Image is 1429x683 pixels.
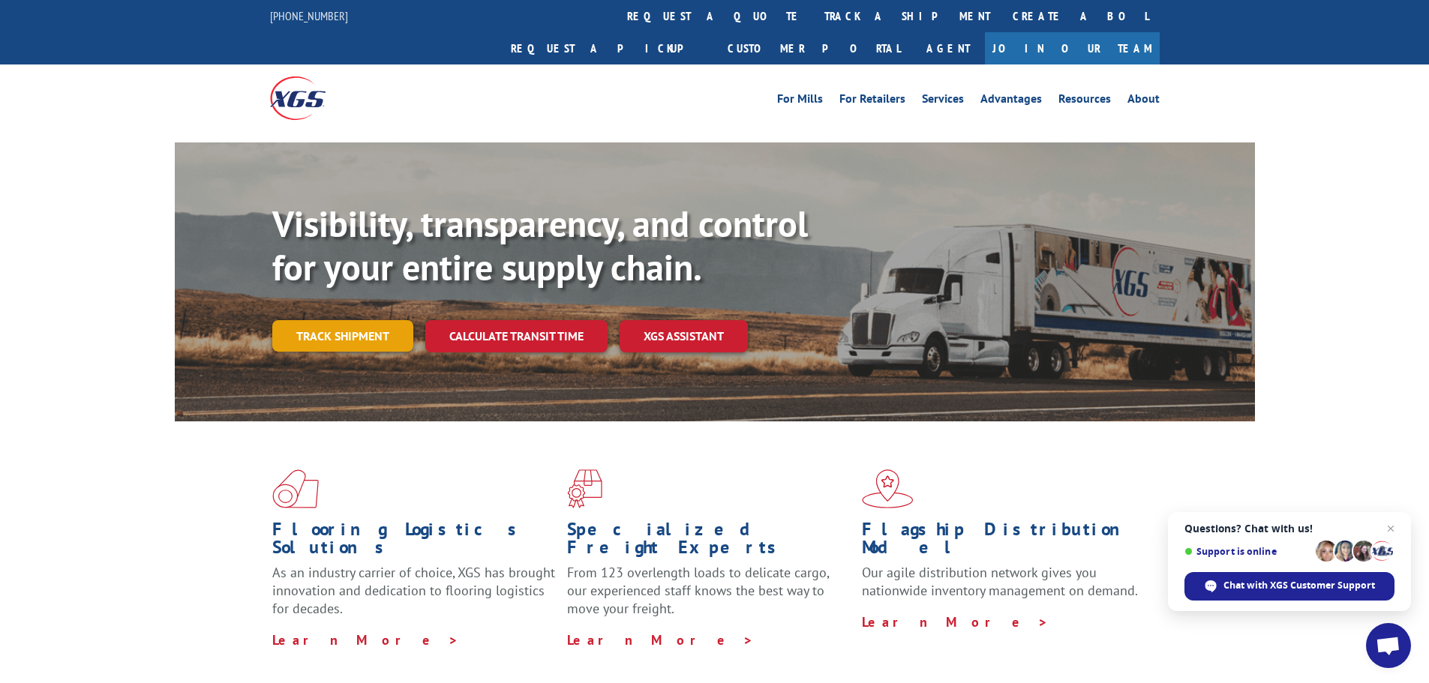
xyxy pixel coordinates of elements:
div: Chat with XGS Customer Support [1184,572,1394,601]
img: xgs-icon-flagship-distribution-model-red [862,469,914,508]
span: Chat with XGS Customer Support [1223,579,1375,592]
h1: Flagship Distribution Model [862,520,1145,564]
a: Learn More > [272,631,459,649]
p: From 123 overlength loads to delicate cargo, our experienced staff knows the best way to move you... [567,564,851,631]
a: XGS ASSISTANT [620,320,748,352]
a: Services [922,93,964,109]
a: Resources [1058,93,1111,109]
a: For Mills [777,93,823,109]
img: xgs-icon-focused-on-flooring-red [567,469,602,508]
span: As an industry carrier of choice, XGS has brought innovation and dedication to flooring logistics... [272,564,555,617]
img: xgs-icon-total-supply-chain-intelligence-red [272,469,319,508]
span: Questions? Chat with us! [1184,523,1394,535]
span: Support is online [1184,546,1310,557]
div: Open chat [1366,623,1411,668]
a: Calculate transit time [425,320,608,352]
span: Close chat [1382,520,1400,538]
span: Our agile distribution network gives you nationwide inventory management on demand. [862,564,1138,599]
a: Track shipment [272,320,413,352]
a: Agent [911,32,985,64]
a: Customer Portal [716,32,911,64]
a: Request a pickup [500,32,716,64]
h1: Flooring Logistics Solutions [272,520,556,564]
a: Learn More > [862,613,1049,631]
a: [PHONE_NUMBER] [270,8,348,23]
a: Advantages [980,93,1042,109]
a: Learn More > [567,631,754,649]
a: For Retailers [839,93,905,109]
a: About [1127,93,1160,109]
b: Visibility, transparency, and control for your entire supply chain. [272,200,808,290]
h1: Specialized Freight Experts [567,520,851,564]
a: Join Our Team [985,32,1160,64]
